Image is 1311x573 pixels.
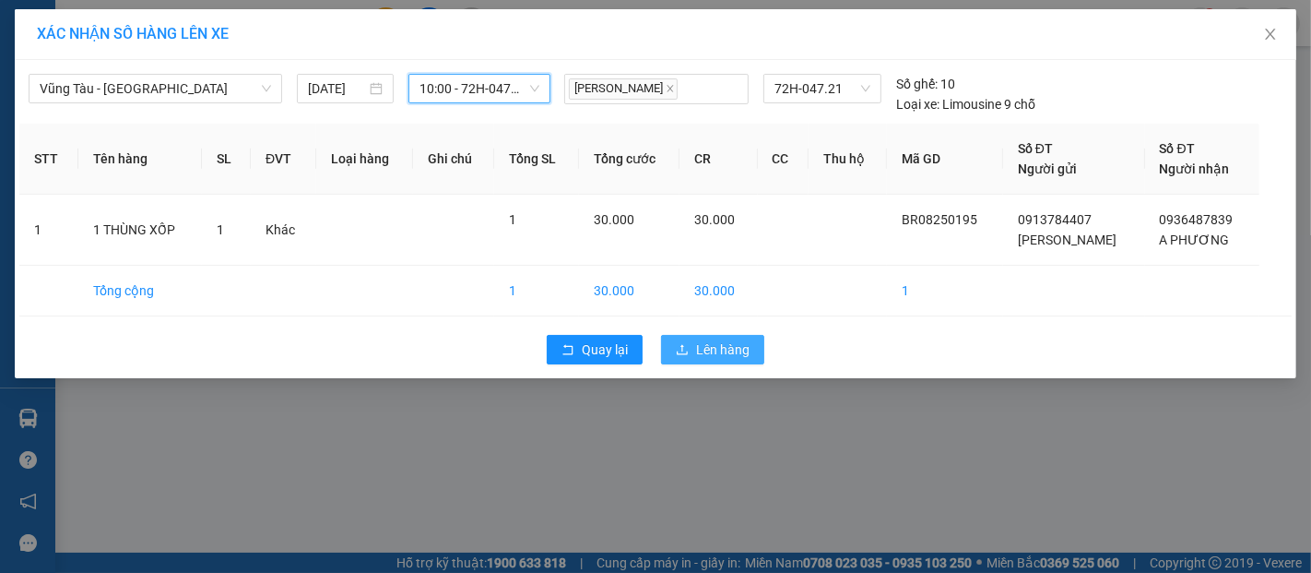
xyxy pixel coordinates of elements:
[16,82,163,104] div: [PERSON_NAME]
[176,18,220,37] span: Nhận:
[1018,233,1116,247] span: [PERSON_NAME]
[202,124,251,195] th: SL
[16,16,163,82] div: VP 36 [PERSON_NAME] - Bà Rịa
[16,104,163,130] div: 0913784407
[1160,141,1195,156] span: Số ĐT
[176,104,325,130] div: 0936487839
[1018,161,1077,176] span: Người gửi
[1160,233,1230,247] span: A PHƯƠNG
[758,124,809,195] th: CC
[1263,27,1278,42] span: close
[547,335,643,364] button: rollbackQuay lại
[1160,161,1230,176] span: Người nhận
[582,340,628,360] span: Quay lại
[78,195,202,266] td: 1 THÙNG XỐP
[176,16,325,82] div: VP 184 [PERSON_NAME] - HCM
[666,84,675,93] span: close
[809,124,887,195] th: Thu hộ
[679,266,757,316] td: 30.000
[251,195,316,266] td: Khác
[494,124,579,195] th: Tổng SL
[896,94,1035,114] div: Limousine 9 chỗ
[902,212,977,227] span: BR08250195
[887,266,1003,316] td: 1
[413,124,494,195] th: Ghi chú
[561,343,574,358] span: rollback
[1160,212,1234,227] span: 0936487839
[78,124,202,195] th: Tên hàng
[19,195,78,266] td: 1
[251,124,316,195] th: ĐVT
[1018,212,1092,227] span: 0913784407
[37,25,229,42] span: XÁC NHẬN SỐ HÀNG LÊN XE
[308,78,366,99] input: 13/08/2025
[679,124,757,195] th: CR
[594,212,634,227] span: 30.000
[40,75,271,102] span: Vũng Tàu - Sân Bay
[661,335,764,364] button: uploadLên hàng
[1018,141,1053,156] span: Số ĐT
[217,222,224,237] span: 1
[569,78,678,100] span: [PERSON_NAME]
[203,130,298,162] span: VP NVT
[774,75,870,102] span: 72H-047.21
[494,266,579,316] td: 1
[78,266,202,316] td: Tổng cộng
[579,266,679,316] td: 30.000
[887,124,1003,195] th: Mã GD
[19,124,78,195] th: STT
[316,124,413,195] th: Loại hàng
[696,340,750,360] span: Lên hàng
[16,18,44,37] span: Gửi:
[1245,9,1296,61] button: Close
[509,212,516,227] span: 1
[176,82,325,104] div: A PHƯƠNG
[419,75,539,102] span: 10:00 - 72H-047.21
[694,212,735,227] span: 30.000
[579,124,679,195] th: Tổng cước
[896,94,939,114] span: Loại xe:
[896,74,955,94] div: 10
[896,74,938,94] span: Số ghế:
[676,343,689,358] span: upload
